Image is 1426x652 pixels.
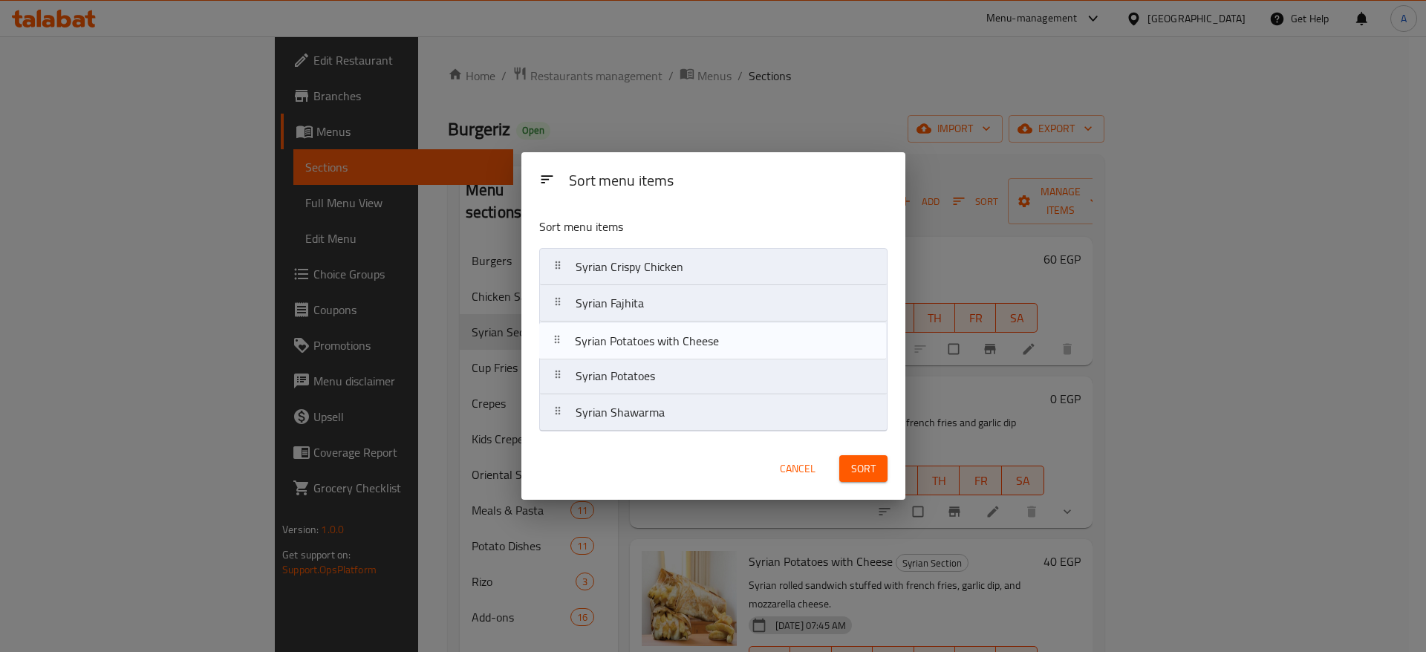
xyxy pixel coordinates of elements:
p: Sort menu items [539,218,815,236]
button: Cancel [774,455,821,483]
span: Sort [851,460,876,478]
span: Cancel [780,460,815,478]
div: Sort menu items [563,165,893,198]
button: Sort [839,455,888,483]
